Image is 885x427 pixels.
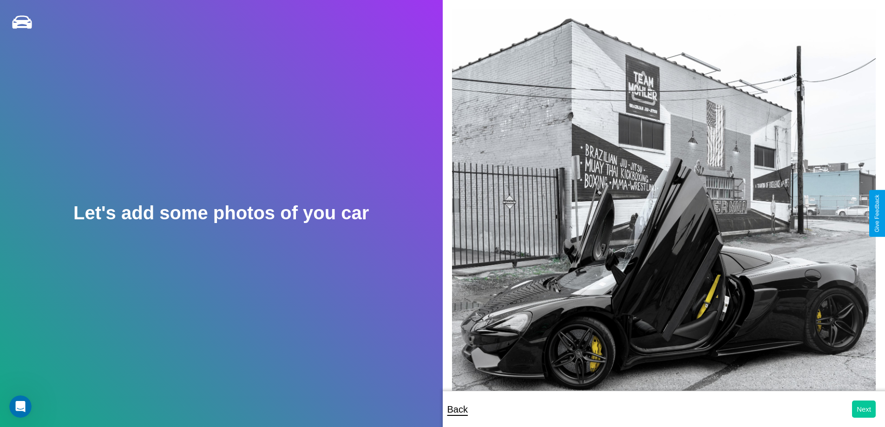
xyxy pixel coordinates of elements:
[452,9,876,408] img: posted
[852,401,876,418] button: Next
[9,395,32,418] iframe: Intercom live chat
[447,401,468,418] p: Back
[874,195,880,232] div: Give Feedback
[73,203,369,223] h2: Let's add some photos of you car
